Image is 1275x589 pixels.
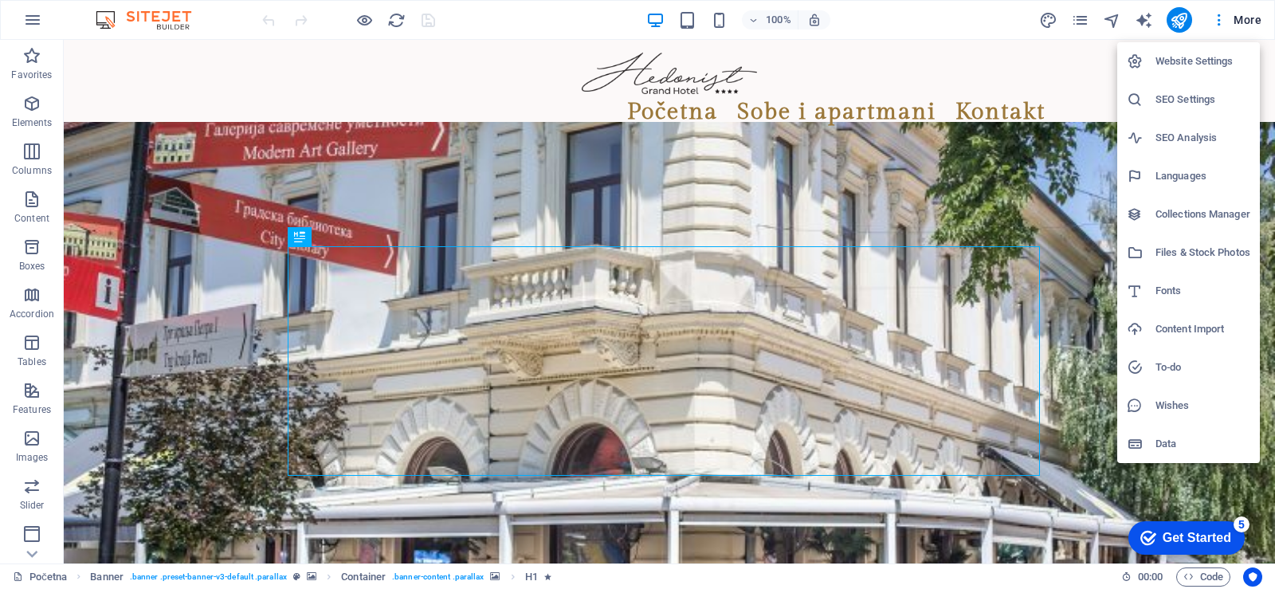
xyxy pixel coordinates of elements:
h6: Languages [1155,167,1250,186]
h6: Website Settings [1155,52,1250,71]
div: Get Started 5 items remaining, 0% complete [13,8,129,41]
h6: Content Import [1155,320,1250,339]
h6: To-do [1155,358,1250,377]
h6: Files & Stock Photos [1155,243,1250,262]
div: Get Started [47,18,116,32]
h6: SEO Settings [1155,90,1250,109]
h6: Wishes [1155,396,1250,415]
div: 5 [118,3,134,19]
h6: Fonts [1155,281,1250,300]
h6: Data [1155,434,1250,454]
h6: Collections Manager [1155,205,1250,224]
h6: SEO Analysis [1155,128,1250,147]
